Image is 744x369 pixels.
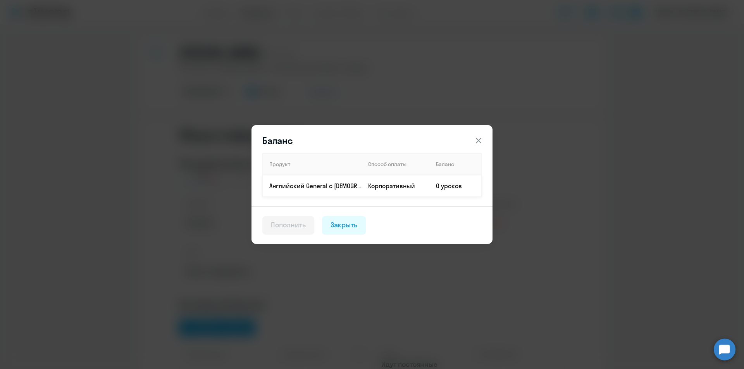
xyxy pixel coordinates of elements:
[362,153,430,175] th: Способ оплаты
[271,220,306,230] div: Пополнить
[322,216,366,235] button: Закрыть
[251,134,493,147] header: Баланс
[262,216,314,235] button: Пополнить
[362,175,430,197] td: Корпоративный
[430,175,481,197] td: 0 уроков
[430,153,481,175] th: Баланс
[331,220,358,230] div: Закрыть
[263,153,362,175] th: Продукт
[269,182,362,190] p: Английский General с [DEMOGRAPHIC_DATA] преподавателем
